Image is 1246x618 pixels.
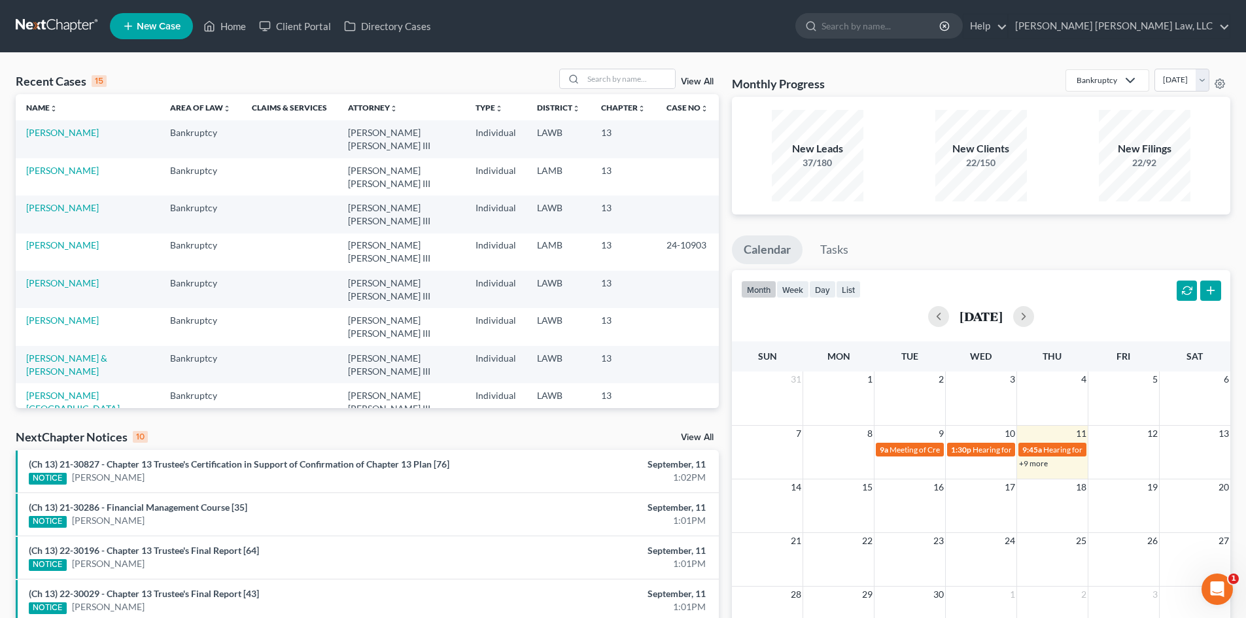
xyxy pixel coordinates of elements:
[337,196,465,233] td: [PERSON_NAME] [PERSON_NAME] III
[489,600,706,613] div: 1:01PM
[29,458,449,470] a: (Ch 13) 21-30827 - Chapter 13 Trustee's Certification in Support of Confirmation of Chapter 13 Pl...
[465,383,527,421] td: Individual
[591,196,656,233] td: 13
[960,309,1003,323] h2: [DATE]
[527,158,591,196] td: LAMB
[29,545,259,556] a: (Ch 13) 22-30196 - Chapter 13 Trustee's Final Report [64]
[72,514,145,527] a: [PERSON_NAME]
[836,281,861,298] button: list
[29,516,67,528] div: NOTICE
[489,471,706,484] div: 1:02PM
[537,103,580,112] a: Districtunfold_more
[1022,445,1042,455] span: 9:45a
[170,103,231,112] a: Area of Lawunfold_more
[160,233,241,271] td: Bankruptcy
[72,471,145,484] a: [PERSON_NAME]
[1146,479,1159,495] span: 19
[772,141,863,156] div: New Leads
[160,308,241,345] td: Bankruptcy
[935,156,1027,169] div: 22/150
[937,426,945,441] span: 9
[26,239,99,250] a: [PERSON_NAME]
[476,103,503,112] a: Typeunfold_more
[465,120,527,158] td: Individual
[1009,371,1016,387] span: 3
[951,445,971,455] span: 1:30p
[527,120,591,158] td: LAWB
[337,308,465,345] td: [PERSON_NAME] [PERSON_NAME] III
[1003,426,1016,441] span: 10
[337,346,465,383] td: [PERSON_NAME] [PERSON_NAME] III
[1228,574,1239,584] span: 1
[901,351,918,362] span: Tue
[973,445,1075,455] span: Hearing for [PERSON_NAME]
[337,383,465,421] td: [PERSON_NAME] [PERSON_NAME] III
[337,120,465,158] td: [PERSON_NAME] [PERSON_NAME] III
[1099,141,1190,156] div: New Filings
[1080,371,1088,387] span: 4
[638,105,646,112] i: unfold_more
[880,445,888,455] span: 9a
[1003,533,1016,549] span: 24
[932,587,945,602] span: 30
[970,351,992,362] span: Wed
[337,14,438,38] a: Directory Cases
[666,103,708,112] a: Case Nounfold_more
[1217,426,1230,441] span: 13
[26,103,58,112] a: Nameunfold_more
[822,14,941,38] input: Search by name...
[932,479,945,495] span: 16
[591,120,656,158] td: 13
[591,308,656,345] td: 13
[591,233,656,271] td: 13
[527,271,591,308] td: LAWB
[861,479,874,495] span: 15
[160,120,241,158] td: Bankruptcy
[1080,587,1088,602] span: 2
[827,351,850,362] span: Mon
[50,105,58,112] i: unfold_more
[160,383,241,421] td: Bankruptcy
[1075,533,1088,549] span: 25
[495,105,503,112] i: unfold_more
[932,533,945,549] span: 23
[1151,587,1159,602] span: 3
[160,271,241,308] td: Bankruptcy
[337,158,465,196] td: [PERSON_NAME] [PERSON_NAME] III
[465,308,527,345] td: Individual
[732,235,803,264] a: Calendar
[337,233,465,271] td: [PERSON_NAME] [PERSON_NAME] III
[26,390,120,414] a: [PERSON_NAME][GEOGRAPHIC_DATA]
[1202,574,1233,605] iframe: Intercom live chat
[1217,479,1230,495] span: 20
[337,271,465,308] td: [PERSON_NAME] [PERSON_NAME] III
[489,557,706,570] div: 1:01PM
[527,383,591,421] td: LAWB
[26,352,107,377] a: [PERSON_NAME] & [PERSON_NAME]
[133,431,148,443] div: 10
[527,196,591,233] td: LAWB
[1003,479,1016,495] span: 17
[29,602,67,614] div: NOTICE
[160,158,241,196] td: Bankruptcy
[465,346,527,383] td: Individual
[591,271,656,308] td: 13
[732,76,825,92] h3: Monthly Progress
[26,202,99,213] a: [PERSON_NAME]
[348,103,398,112] a: Attorneyunfold_more
[465,158,527,196] td: Individual
[1186,351,1203,362] span: Sat
[72,600,145,613] a: [PERSON_NAME]
[26,315,99,326] a: [PERSON_NAME]
[583,69,675,88] input: Search by name...
[465,233,527,271] td: Individual
[789,479,803,495] span: 14
[937,371,945,387] span: 2
[656,233,719,271] td: 24-10903
[1146,426,1159,441] span: 12
[223,105,231,112] i: unfold_more
[1099,156,1190,169] div: 22/92
[963,14,1007,38] a: Help
[16,73,107,89] div: Recent Cases
[29,559,67,571] div: NOTICE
